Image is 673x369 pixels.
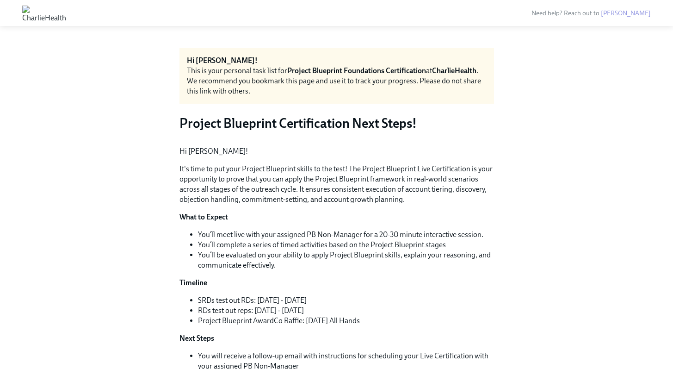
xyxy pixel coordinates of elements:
li: RDs test out reps: [DATE] - [DATE] [198,306,494,316]
li: You’ll be evaluated on your ability to apply Project Blueprint skills, explain your reasoning, an... [198,250,494,270]
li: You’ll meet live with your assigned PB Non-Manager for a 20-30 minute interactive session. [198,230,494,240]
strong: CharlieHealth [432,66,476,75]
p: It's time to put your Project Blueprint skills to the test! The Project Blueprint Live Certificat... [179,164,494,205]
li: Project Blueprint AwardCo Raffle: [DATE] All Hands [198,316,494,326]
strong: Timeline [179,278,207,287]
strong: What to Expect [179,213,228,221]
strong: Hi [PERSON_NAME]! [187,56,258,65]
strong: Project Blueprint Foundations Certification [287,66,426,75]
span: Need help? Reach out to [531,9,651,17]
div: This is your personal task list for at . We recommend you bookmark this page and use it to track ... [187,66,487,96]
p: Hi [PERSON_NAME]! [179,146,494,156]
h3: Project Blueprint Certification Next Steps! [179,115,494,131]
img: CharlieHealth [22,6,66,20]
li: You’ll complete a series of timed activities based on the Project Blueprint stages [198,240,494,250]
li: SRDs test out RDs: [DATE] - [DATE] [198,295,494,306]
strong: Next Steps [179,334,214,343]
a: [PERSON_NAME] [601,9,651,17]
